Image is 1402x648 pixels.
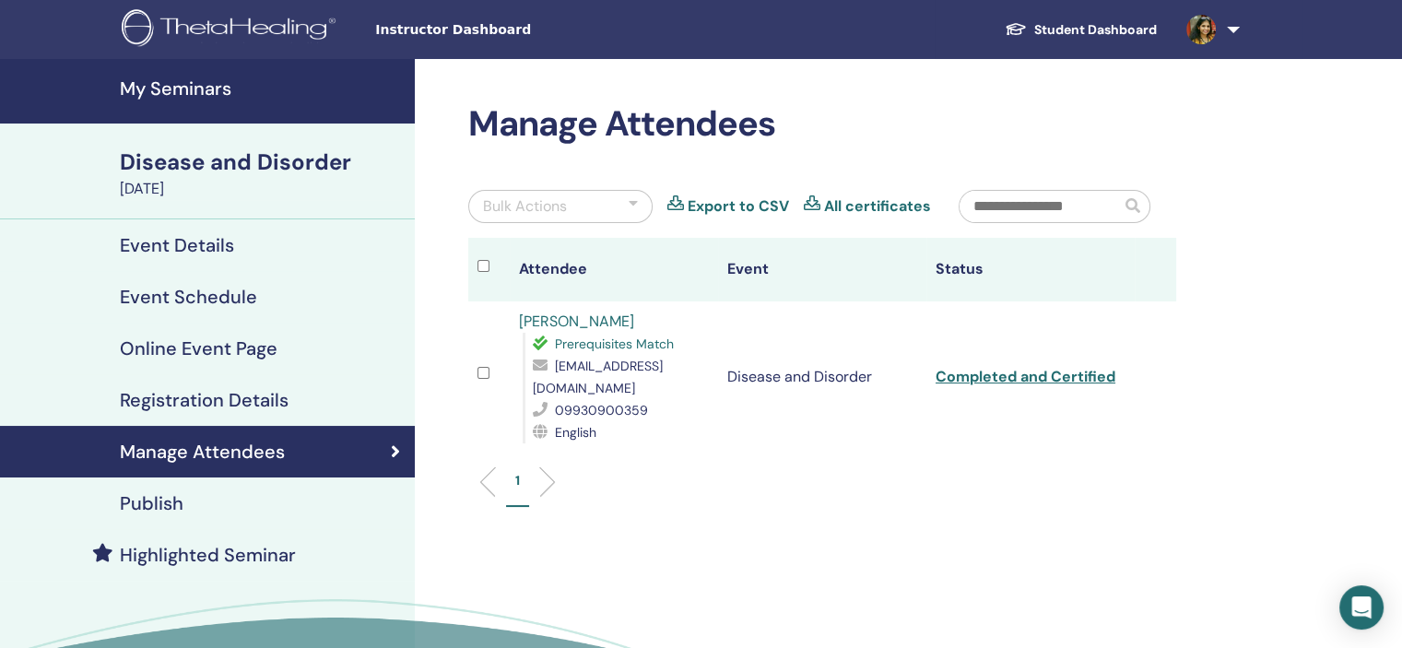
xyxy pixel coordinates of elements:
[824,195,931,218] a: All certificates
[375,20,652,40] span: Instructor Dashboard
[1339,585,1384,630] div: Open Intercom Messenger
[926,238,1135,301] th: Status
[120,441,285,463] h4: Manage Attendees
[120,492,183,514] h4: Publish
[555,336,674,352] span: Prerequisites Match
[519,312,634,331] a: [PERSON_NAME]
[1005,21,1027,37] img: graduation-cap-white.svg
[533,358,663,396] span: [EMAIL_ADDRESS][DOMAIN_NAME]
[120,286,257,308] h4: Event Schedule
[120,337,277,359] h4: Online Event Page
[120,544,296,566] h4: Highlighted Seminar
[555,424,596,441] span: English
[468,103,1176,146] h2: Manage Attendees
[109,147,415,200] a: Disease and Disorder[DATE]
[555,402,648,418] span: 09930900359
[120,147,404,178] div: Disease and Disorder
[483,195,567,218] div: Bulk Actions
[688,195,789,218] a: Export to CSV
[122,9,342,51] img: logo.png
[990,13,1172,47] a: Student Dashboard
[510,238,718,301] th: Attendee
[718,301,926,453] td: Disease and Disorder
[936,367,1115,386] a: Completed and Certified
[120,77,404,100] h4: My Seminars
[1186,15,1216,44] img: default.jpg
[120,178,404,200] div: [DATE]
[120,389,289,411] h4: Registration Details
[120,234,234,256] h4: Event Details
[515,471,520,490] p: 1
[718,238,926,301] th: Event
